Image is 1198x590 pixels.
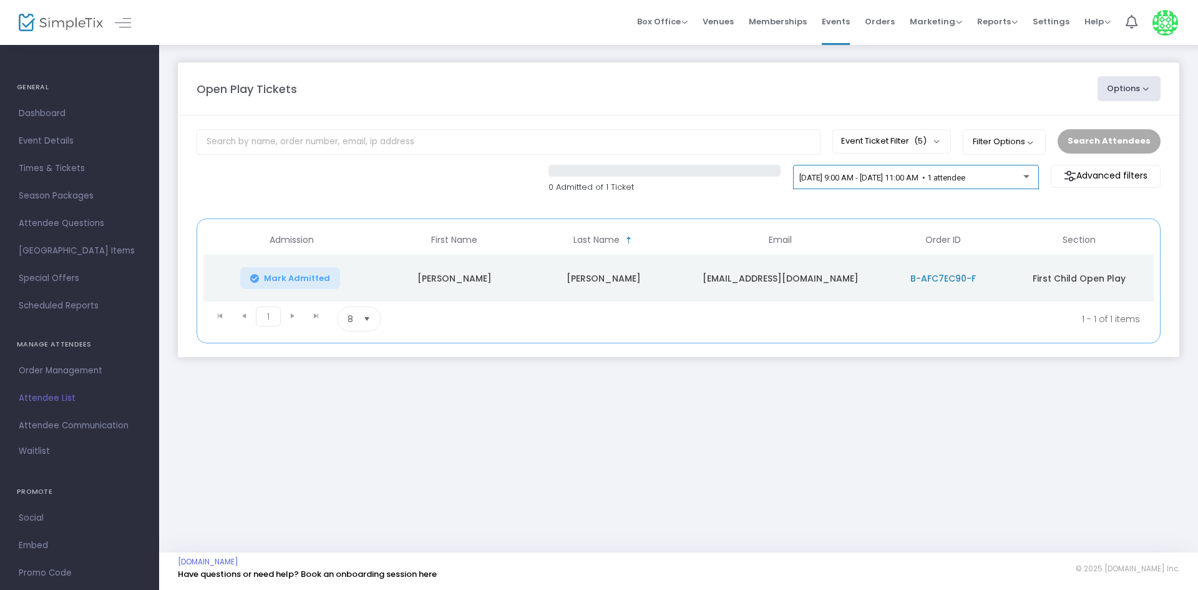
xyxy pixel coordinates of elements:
span: Box Office [637,16,688,27]
td: [PERSON_NAME] [380,255,529,302]
span: Scheduled Reports [19,298,140,314]
span: Memberships [749,6,807,37]
span: Social [19,510,140,526]
button: Mark Admitted [240,267,340,289]
span: Times & Tickets [19,160,140,177]
button: Filter Options [963,129,1046,154]
span: Events [822,6,850,37]
span: Waitlist [19,445,50,458]
span: Settings [1033,6,1069,37]
span: Order ID [925,235,961,245]
span: Marketing [910,16,962,27]
span: [GEOGRAPHIC_DATA] Items [19,243,140,259]
span: First Name [431,235,477,245]
p: 0 Admitted of 1 Ticket [548,181,781,194]
span: © 2025 [DOMAIN_NAME] Inc. [1076,564,1179,574]
span: (5) [914,136,927,146]
span: Attendee Communication [19,418,140,434]
td: [EMAIL_ADDRESS][DOMAIN_NAME] [678,255,882,302]
span: Embed [19,538,140,554]
img: filter [1064,170,1076,182]
span: Dashboard [19,106,140,122]
span: Mark Admitted [264,273,330,283]
span: Help [1084,16,1111,27]
span: Sortable [624,235,634,245]
span: Special Offers [19,270,140,287]
input: Search by name, order number, email, ip address [197,129,821,155]
span: Event Details [19,133,140,149]
span: Section [1063,235,1096,245]
span: [DATE] 9:00 AM - [DATE] 11:00 AM • 1 attendee [799,173,965,182]
span: 8 [348,313,353,325]
a: Have questions or need help? Book an onboarding session here [178,568,437,580]
button: Options [1098,76,1161,101]
h4: PROMOTE [17,479,142,504]
td: [PERSON_NAME] [529,255,678,302]
span: Order Management [19,363,140,379]
a: [DOMAIN_NAME] [178,557,238,567]
button: Event Ticket Filter(5) [832,129,951,153]
span: Reports [977,16,1018,27]
h4: GENERAL [17,75,142,100]
div: Data table [203,225,1154,302]
button: Select [358,307,376,331]
td: First Child Open Play [1005,255,1154,302]
span: B-AFC7EC90-F [910,272,976,285]
m-panel-title: Open Play Tickets [197,81,297,97]
span: Season Packages [19,188,140,204]
m-button: Advanced filters [1051,165,1161,188]
span: Admission [270,235,314,245]
span: Attendee List [19,390,140,406]
span: Venues [703,6,734,37]
span: Page 1 [256,307,281,327]
span: Orders [865,6,895,37]
span: Email [769,235,792,245]
span: Promo Code [19,565,140,581]
span: Last Name [573,235,620,245]
kendo-pager-info: 1 - 1 of 1 items [505,307,1140,332]
h4: MANAGE ATTENDEES [17,332,142,357]
span: Attendee Questions [19,215,140,232]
